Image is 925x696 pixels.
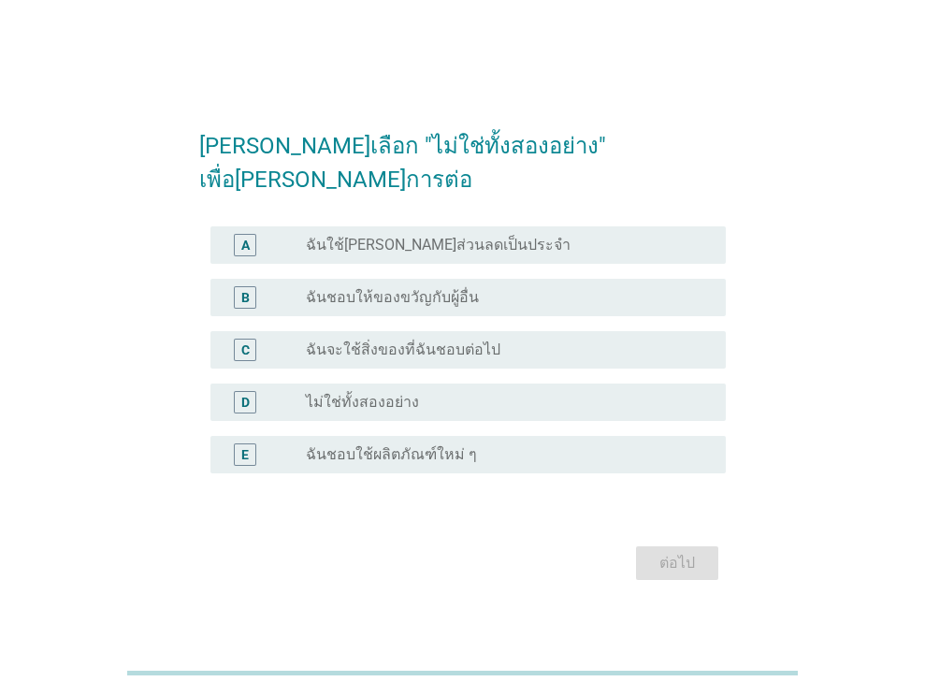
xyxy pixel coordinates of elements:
[306,445,477,464] label: ฉันชอบใช้ผลิตภัณฑ์ใหม่ ๆ
[241,341,250,360] div: C
[241,445,249,465] div: E
[306,288,479,307] label: ฉันชอบให้ของขวัญกับผู้อื่น
[241,393,250,413] div: D
[199,110,726,196] h2: [PERSON_NAME]เลือก "ไม่ใช่ทั้งสองอย่าง" เพื่อ[PERSON_NAME]การต่อ
[241,236,250,255] div: A
[306,393,419,412] label: ไม่ใช่ทั้งสองอย่าง
[306,341,500,359] label: ฉันจะใช้สิ่งของที่ฉันชอบต่อไป
[306,236,571,254] label: ฉันใช้[PERSON_NAME]ส่วนลดเป็นประจำ
[241,288,250,308] div: B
